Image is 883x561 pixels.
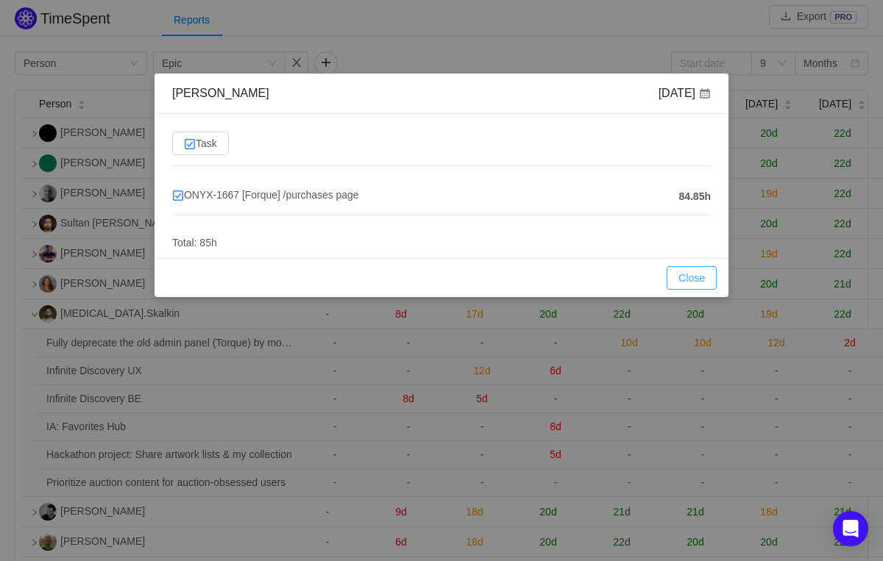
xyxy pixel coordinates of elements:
button: Close [667,266,717,290]
span: Task [184,137,217,149]
img: 10318 [172,190,184,201]
img: 10318 [184,138,196,150]
div: [DATE] [659,85,711,101]
div: [PERSON_NAME] [172,85,269,101]
span: ONYX-1667 [Forque] /purchases page [172,189,359,201]
span: Total: 85h [172,237,217,249]
div: Open Intercom Messenger [833,511,868,546]
span: 84.85h [678,189,711,204]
